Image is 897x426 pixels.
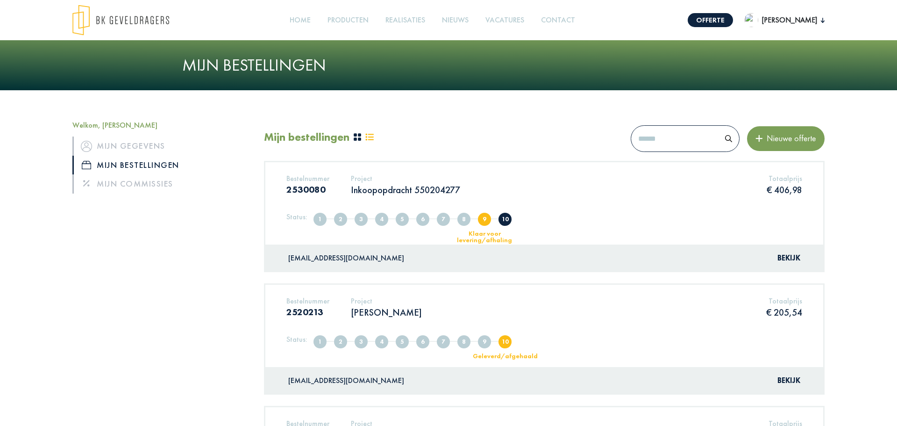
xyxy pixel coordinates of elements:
[763,133,816,144] span: Nieuwe offerte
[725,135,732,142] img: search.svg
[286,374,404,388] a: [EMAIL_ADDRESS][DOMAIN_NAME]
[351,306,422,318] p: [PERSON_NAME]
[334,213,347,226] span: Volledig
[766,306,802,318] p: € 205,54
[286,252,404,265] a: [EMAIL_ADDRESS][DOMAIN_NAME]
[72,121,250,130] h5: Welkom, [PERSON_NAME]
[437,213,450,226] span: In productie
[446,230,523,243] div: Klaar voor levering/afhaling
[375,335,388,348] span: Offerte in overleg
[777,252,802,265] button: Bekijk
[767,184,802,196] p: € 406,98
[72,174,250,193] a: Mijn commissies
[777,374,802,388] button: Bekijk
[744,13,825,27] button: [PERSON_NAME]
[286,296,329,305] h5: Bestelnummer
[351,174,460,183] h5: Project
[416,335,429,348] span: Offerte goedgekeurd
[396,213,409,226] span: Offerte afgekeurd
[438,10,472,31] a: Nieuws
[72,137,250,155] a: iconMijn gegevens
[482,10,528,31] a: Vacatures
[478,213,491,226] span: Klaar voor levering/afhaling
[478,335,491,348] span: Klaar voor levering/afhaling
[396,335,409,348] span: Offerte afgekeurd
[286,184,329,195] h3: 2530080
[351,296,422,305] h5: Project
[355,335,368,348] span: Offerte verzonden
[313,335,327,348] span: Aangemaakt
[286,10,314,31] a: Home
[313,213,327,226] span: Aangemaakt
[767,174,802,183] h5: Totaalprijs
[744,13,758,27] img: undefined
[437,335,450,348] span: In productie
[264,130,349,144] h2: Mijn bestellingen
[688,13,733,27] a: Offerte
[334,335,347,348] span: Volledig
[457,213,470,226] span: In nabehandeling
[72,156,250,174] a: iconMijn bestellingen
[747,126,825,151] button: Nieuwe offerte
[81,141,92,152] img: icon
[758,14,821,26] span: [PERSON_NAME]
[182,55,715,75] h1: Mijn bestellingen
[351,184,460,196] p: Inkoopopdracht 550204277
[82,161,91,169] img: icon
[537,10,579,31] a: Contact
[375,213,388,226] span: Offerte in overleg
[286,212,307,221] h5: Status:
[286,174,329,183] h5: Bestelnummer
[286,306,329,318] h3: 2520213
[498,213,512,226] span: Geleverd/afgehaald
[457,335,470,348] span: In nabehandeling
[467,353,544,359] div: Geleverd/afgehaald
[324,10,372,31] a: Producten
[72,5,169,36] img: logo
[382,10,429,31] a: Realisaties
[416,213,429,226] span: Offerte goedgekeurd
[766,296,802,305] h5: Totaalprijs
[355,213,368,226] span: Offerte verzonden
[286,335,307,344] h5: Status:
[498,335,512,348] span: Geleverd/afgehaald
